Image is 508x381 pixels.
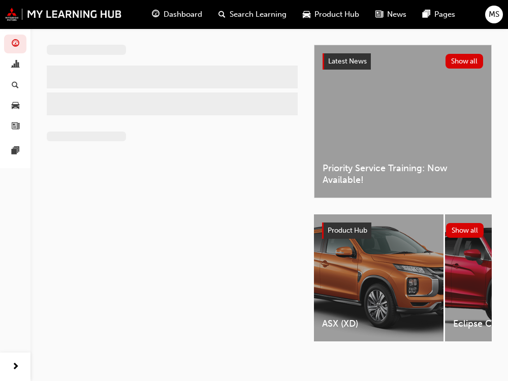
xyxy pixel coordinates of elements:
[328,226,367,235] span: Product Hub
[446,54,484,69] button: Show all
[314,9,359,20] span: Product Hub
[303,8,310,21] span: car-icon
[485,6,503,23] button: MS
[12,102,19,111] span: car-icon
[12,60,19,70] span: chart-icon
[489,9,499,20] span: MS
[12,122,19,131] span: news-icon
[144,4,210,25] a: guage-iconDashboard
[367,4,415,25] a: news-iconNews
[12,147,19,156] span: pages-icon
[387,9,406,20] span: News
[12,40,19,49] span: guage-icon
[446,223,484,238] button: Show all
[415,4,463,25] a: pages-iconPages
[152,8,160,21] span: guage-icon
[323,163,483,185] span: Priority Service Training: Now Available!
[12,361,19,373] span: next-icon
[210,4,295,25] a: search-iconSearch Learning
[164,9,202,20] span: Dashboard
[323,53,483,70] a: Latest NewsShow all
[218,8,226,21] span: search-icon
[295,4,367,25] a: car-iconProduct Hub
[322,318,435,330] span: ASX (XD)
[314,214,443,341] a: ASX (XD)
[434,9,455,20] span: Pages
[12,81,19,90] span: search-icon
[328,57,367,66] span: Latest News
[423,8,430,21] span: pages-icon
[230,9,287,20] span: Search Learning
[322,223,484,239] a: Product HubShow all
[314,45,492,198] a: Latest NewsShow allPriority Service Training: Now Available!
[5,8,122,21] img: mmal
[375,8,383,21] span: news-icon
